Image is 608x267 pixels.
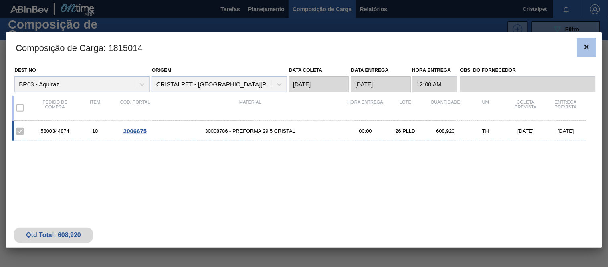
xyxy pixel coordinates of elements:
[155,100,345,116] div: Material
[546,128,586,134] div: [DATE]
[345,128,386,134] div: 00:00
[20,232,87,239] div: Qtd Total: 608,920
[152,67,172,73] label: Origem
[75,100,115,116] div: Item
[351,76,411,92] input: dd/mm/yyyy
[6,32,602,63] h3: Composição de Carga : 1815014
[412,65,457,76] label: Hora Entrega
[289,76,349,92] input: dd/mm/yyyy
[506,100,546,116] div: Coleta Prevista
[115,100,155,116] div: Cód. Portal
[466,100,506,116] div: UM
[426,128,466,134] div: 608,920
[460,65,596,76] label: Obs. do Fornecedor
[115,128,155,135] div: Ir para o Pedido
[35,128,75,134] div: 5800344874
[155,128,345,134] span: 30008786 - PREFORMA 29,5 CRISTAL
[35,100,75,116] div: Pedido de compra
[351,67,388,73] label: Data entrega
[123,128,147,135] span: 2006675
[386,100,426,116] div: Lote
[289,67,322,73] label: Data coleta
[75,128,115,134] div: 10
[14,67,36,73] label: Destino
[345,100,386,116] div: Hora Entrega
[506,128,546,134] div: [DATE]
[466,128,506,134] div: TH
[546,100,586,116] div: Entrega Prevista
[426,100,466,116] div: Quantidade
[386,128,426,134] div: 26 PLLD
